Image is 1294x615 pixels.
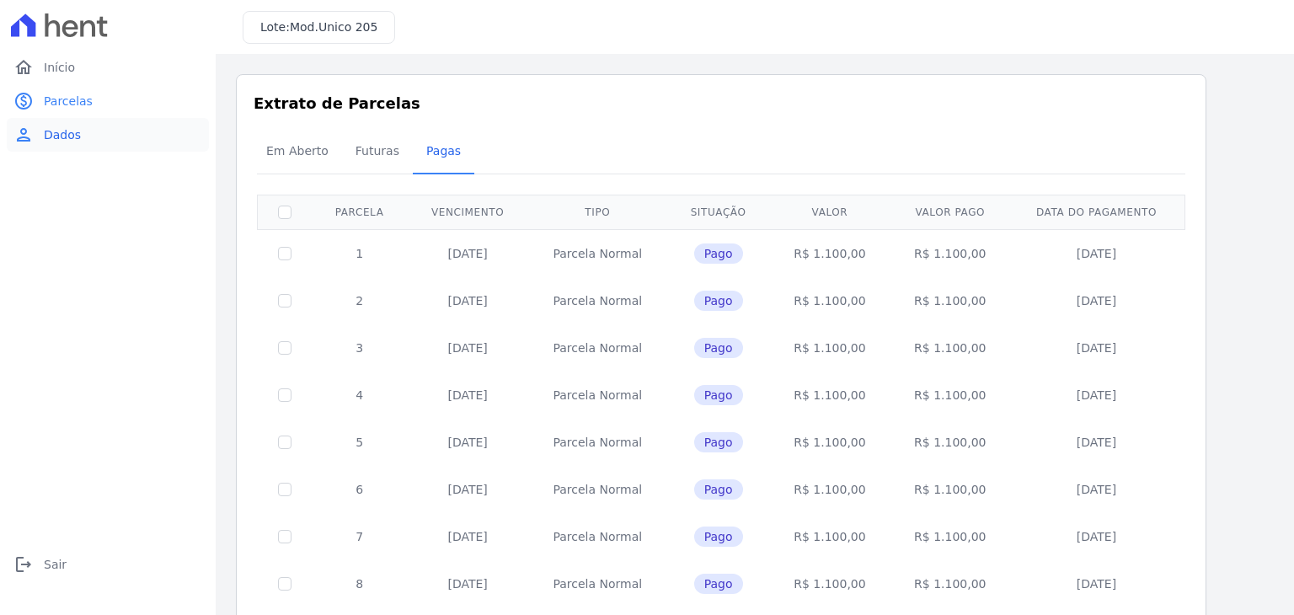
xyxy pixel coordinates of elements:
[1010,513,1183,560] td: [DATE]
[770,229,890,277] td: R$ 1.100,00
[290,20,377,34] span: Mod.Unico 205
[890,324,1010,372] td: R$ 1.100,00
[667,195,770,229] th: Situação
[770,372,890,419] td: R$ 1.100,00
[770,560,890,607] td: R$ 1.100,00
[528,324,667,372] td: Parcela Normal
[256,134,339,168] span: Em Aberto
[312,372,407,419] td: 4
[13,91,34,111] i: paid
[278,388,291,402] input: Só é possível selecionar pagamentos em aberto
[1010,372,1183,419] td: [DATE]
[407,372,528,419] td: [DATE]
[890,372,1010,419] td: R$ 1.100,00
[312,324,407,372] td: 3
[770,466,890,513] td: R$ 1.100,00
[413,131,474,174] a: Pagas
[1010,560,1183,607] td: [DATE]
[694,338,743,358] span: Pago
[13,57,34,78] i: home
[528,195,667,229] th: Tipo
[407,513,528,560] td: [DATE]
[890,419,1010,466] td: R$ 1.100,00
[278,341,291,355] input: Só é possível selecionar pagamentos em aberto
[1010,466,1183,513] td: [DATE]
[890,229,1010,277] td: R$ 1.100,00
[890,277,1010,324] td: R$ 1.100,00
[407,466,528,513] td: [DATE]
[770,277,890,324] td: R$ 1.100,00
[1010,419,1183,466] td: [DATE]
[278,436,291,449] input: Só é possível selecionar pagamentos em aberto
[1010,277,1183,324] td: [DATE]
[528,229,667,277] td: Parcela Normal
[253,131,342,174] a: Em Aberto
[278,530,291,543] input: Só é possível selecionar pagamentos em aberto
[342,131,413,174] a: Futuras
[770,419,890,466] td: R$ 1.100,00
[890,560,1010,607] td: R$ 1.100,00
[407,560,528,607] td: [DATE]
[407,324,528,372] td: [DATE]
[694,574,743,594] span: Pago
[528,277,667,324] td: Parcela Normal
[770,195,890,229] th: Valor
[694,432,743,452] span: Pago
[407,229,528,277] td: [DATE]
[694,385,743,405] span: Pago
[694,527,743,547] span: Pago
[890,195,1010,229] th: Valor pago
[312,419,407,466] td: 5
[694,243,743,264] span: Pago
[312,560,407,607] td: 8
[278,294,291,307] input: Só é possível selecionar pagamentos em aberto
[312,277,407,324] td: 2
[7,118,209,152] a: personDados
[260,19,377,36] h3: Lote:
[407,277,528,324] td: [DATE]
[528,560,667,607] td: Parcela Normal
[416,134,471,168] span: Pagas
[1010,324,1183,372] td: [DATE]
[770,513,890,560] td: R$ 1.100,00
[528,419,667,466] td: Parcela Normal
[278,247,291,260] input: Só é possível selecionar pagamentos em aberto
[44,59,75,76] span: Início
[407,419,528,466] td: [DATE]
[312,229,407,277] td: 1
[528,372,667,419] td: Parcela Normal
[528,513,667,560] td: Parcela Normal
[694,291,743,311] span: Pago
[1010,195,1183,229] th: Data do pagamento
[770,324,890,372] td: R$ 1.100,00
[13,554,34,575] i: logout
[528,466,667,513] td: Parcela Normal
[44,556,67,573] span: Sair
[890,513,1010,560] td: R$ 1.100,00
[312,466,407,513] td: 6
[254,92,1189,115] h3: Extrato de Parcelas
[13,125,34,145] i: person
[1010,229,1183,277] td: [DATE]
[345,134,409,168] span: Futuras
[278,577,291,591] input: Só é possível selecionar pagamentos em aberto
[312,195,407,229] th: Parcela
[278,483,291,496] input: Só é possível selecionar pagamentos em aberto
[7,548,209,581] a: logoutSair
[44,93,93,110] span: Parcelas
[407,195,528,229] th: Vencimento
[44,126,81,143] span: Dados
[312,513,407,560] td: 7
[890,466,1010,513] td: R$ 1.100,00
[7,51,209,84] a: homeInício
[7,84,209,118] a: paidParcelas
[694,479,743,500] span: Pago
